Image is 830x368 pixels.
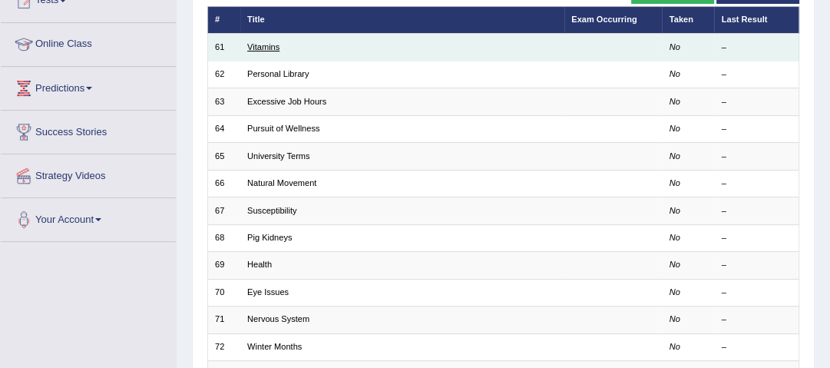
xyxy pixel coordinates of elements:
td: 72 [207,333,240,360]
em: No [670,178,680,187]
td: 63 [207,88,240,115]
div: – [722,287,792,299]
a: Exam Occurring [571,15,637,24]
em: No [670,151,680,161]
a: Eye Issues [247,287,289,297]
a: Vitamins [247,42,279,51]
div: – [722,151,792,163]
em: No [670,342,680,351]
a: Excessive Job Hours [247,97,326,106]
a: Winter Months [247,342,302,351]
td: 70 [207,279,240,306]
em: No [670,287,680,297]
td: 64 [207,115,240,142]
a: Your Account [1,198,176,237]
a: Nervous System [247,314,309,323]
div: – [722,259,792,271]
th: Last Result [714,6,799,33]
th: Title [240,6,564,33]
td: 61 [207,34,240,61]
td: 67 [207,197,240,224]
a: Predictions [1,67,176,105]
a: Online Class [1,23,176,61]
td: 68 [207,224,240,251]
td: 66 [207,170,240,197]
td: 69 [207,252,240,279]
div: – [722,313,792,326]
td: 65 [207,143,240,170]
em: No [670,260,680,269]
em: No [670,42,680,51]
em: No [670,124,680,133]
em: No [670,69,680,78]
div: – [722,68,792,81]
div: – [722,96,792,108]
a: Susceptibility [247,206,296,215]
th: # [207,6,240,33]
div: – [722,177,792,190]
th: Taken [662,6,714,33]
a: Strategy Videos [1,154,176,193]
td: 71 [207,307,240,333]
div: – [722,232,792,244]
div: – [722,123,792,135]
a: Success Stories [1,111,176,149]
td: 62 [207,61,240,88]
em: No [670,206,680,215]
a: University Terms [247,151,309,161]
div: – [722,41,792,54]
a: Pursuit of Wellness [247,124,319,133]
a: Personal Library [247,69,309,78]
a: Pig Kidneys [247,233,292,242]
a: Natural Movement [247,178,316,187]
em: No [670,233,680,242]
em: No [670,97,680,106]
a: Health [247,260,272,269]
div: – [722,341,792,353]
em: No [670,314,680,323]
div: – [722,205,792,217]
